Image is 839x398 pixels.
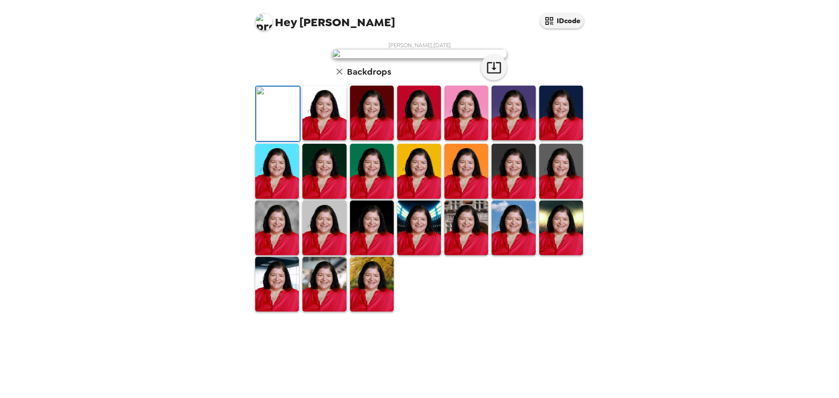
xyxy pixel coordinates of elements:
[255,9,395,28] span: [PERSON_NAME]
[255,13,273,31] img: profile pic
[332,49,507,59] img: user
[388,42,451,49] span: [PERSON_NAME] , [DATE]
[347,65,391,79] h6: Backdrops
[540,13,584,28] button: IDcode
[275,14,297,30] span: Hey
[256,87,300,141] img: Original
